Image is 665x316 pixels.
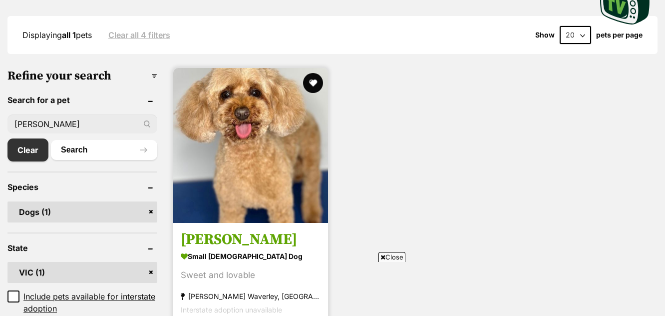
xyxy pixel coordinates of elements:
header: Search for a pet [7,95,157,104]
input: Toby [7,114,157,133]
a: Clear all 4 filters [108,30,170,39]
strong: all 1 [62,30,76,40]
a: VIC (1) [7,262,157,283]
button: favourite [303,73,323,93]
a: Dogs (1) [7,201,157,222]
h3: [PERSON_NAME] [181,230,321,249]
label: pets per page [596,31,643,39]
button: Search [51,140,157,160]
iframe: Advertisement [151,266,514,311]
header: Species [7,182,157,191]
img: Mitzi - Poodle (Toy) Dog [173,68,328,223]
h3: Refine your search [7,69,157,83]
a: Include pets available for interstate adoption [7,290,157,314]
span: Include pets available for interstate adoption [23,290,157,314]
strong: small [DEMOGRAPHIC_DATA] Dog [181,249,321,264]
header: State [7,243,157,252]
a: Clear [7,138,48,161]
span: Show [535,31,555,39]
span: Displaying pets [22,30,92,40]
span: Close [378,252,405,262]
